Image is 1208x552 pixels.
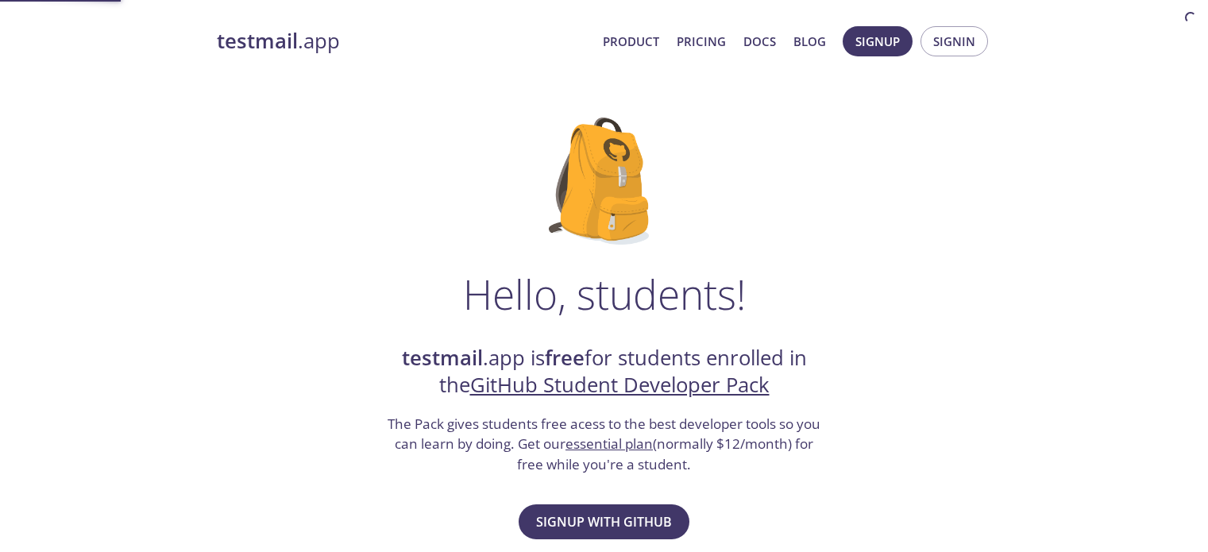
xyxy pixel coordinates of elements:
[565,434,653,453] a: essential plan
[386,345,823,400] h2: .app is for students enrolled in the
[603,31,659,52] a: Product
[536,511,672,533] span: Signup with GitHub
[545,344,585,372] strong: free
[217,28,590,55] a: testmail.app
[933,31,975,52] span: Signin
[843,26,913,56] button: Signup
[677,31,726,52] a: Pricing
[519,504,689,539] button: Signup with GitHub
[463,270,746,318] h1: Hello, students!
[402,344,483,372] strong: testmail
[855,31,900,52] span: Signup
[549,118,659,245] img: github-student-backpack.png
[217,27,298,55] strong: testmail
[743,31,776,52] a: Docs
[793,31,826,52] a: Blog
[470,371,770,399] a: GitHub Student Developer Pack
[920,26,988,56] button: Signin
[386,414,823,475] h3: The Pack gives students free acess to the best developer tools so you can learn by doing. Get our...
